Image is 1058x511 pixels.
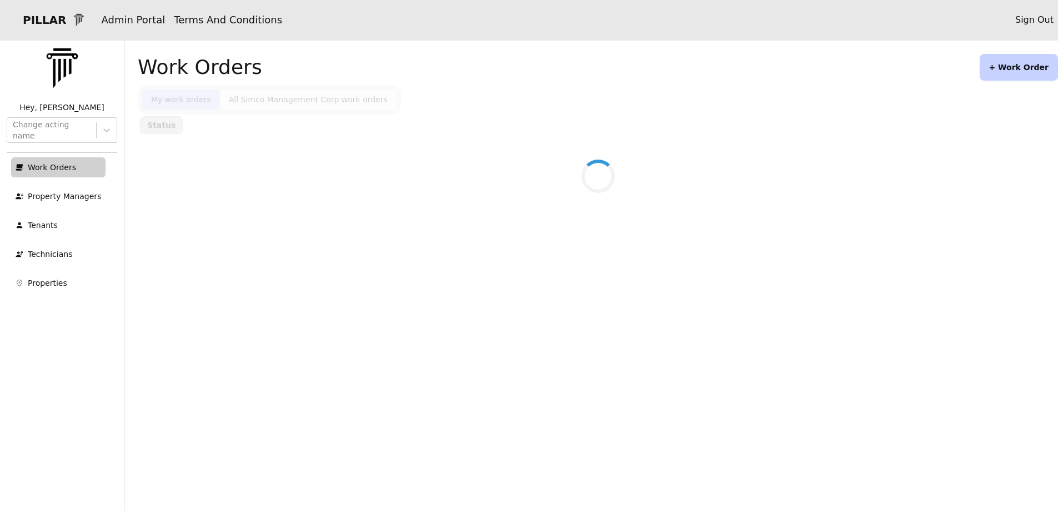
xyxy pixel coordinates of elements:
[28,162,76,173] p: Work Orders
[28,191,101,202] p: Property Managers
[980,54,1058,81] button: + Work Order
[11,157,106,177] a: Work Orders
[11,273,106,293] a: Properties
[28,220,58,231] p: Tenants
[7,102,117,113] p: Hey, [PERSON_NAME]
[1015,13,1054,27] a: Sign Out
[13,119,91,141] div: Change acting name
[28,249,72,260] p: Technicians
[11,186,106,206] a: Property Managers
[28,277,67,289] p: Properties
[174,14,282,26] a: Terms And Conditions
[101,14,165,26] a: Admin Portal
[71,12,87,28] img: 1
[11,215,106,235] a: Tenants
[11,244,106,264] a: Technicians
[14,12,66,28] p: PILLAR
[4,7,97,33] a: PILLAR
[34,41,90,96] img: PILLAR
[138,56,262,78] h1: Work Orders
